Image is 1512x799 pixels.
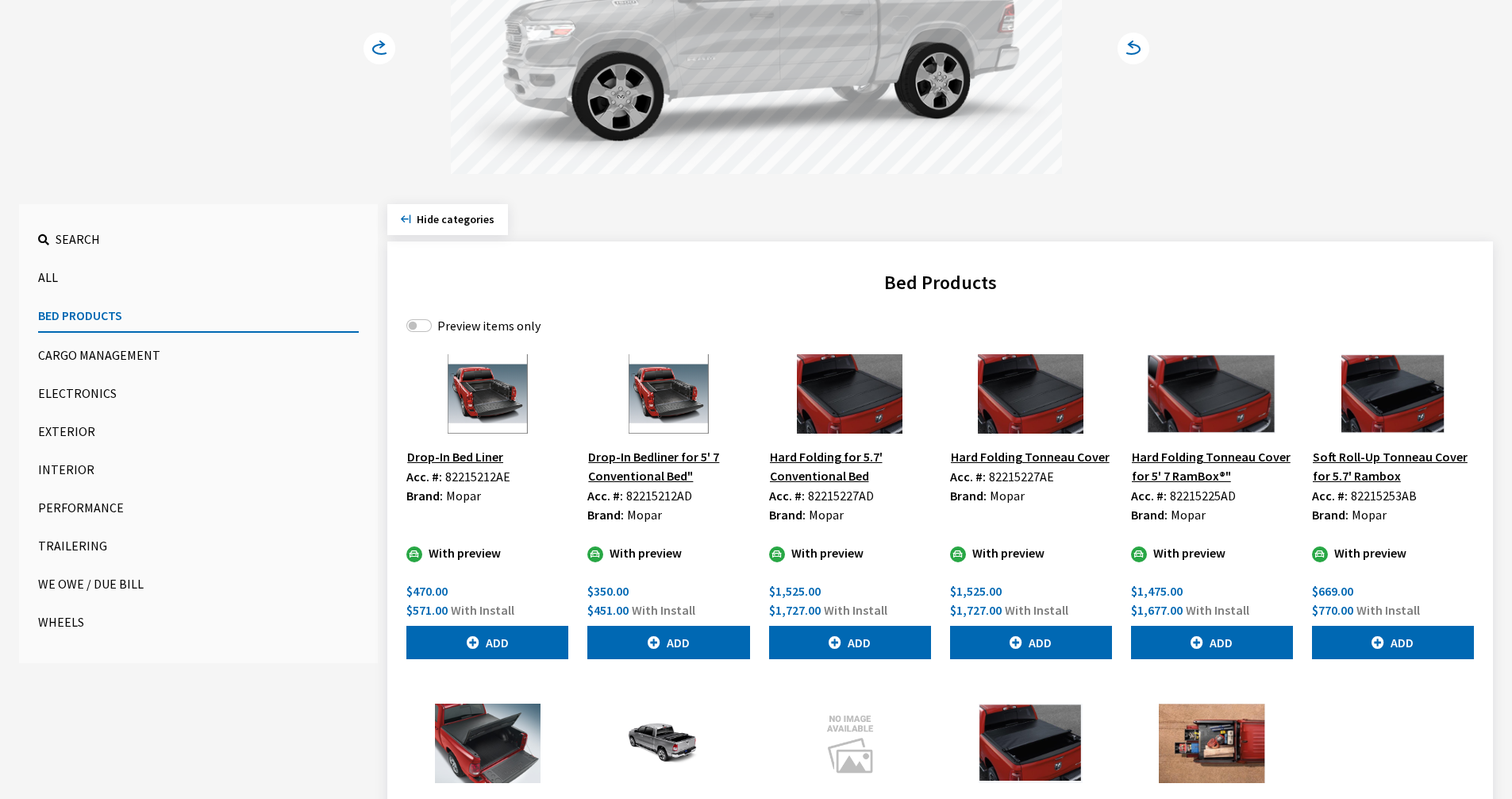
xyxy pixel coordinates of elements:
[809,507,844,523] span: Mopar
[769,602,821,618] span: $1,727.00
[437,316,541,335] label: Preview items only
[950,704,1112,783] img: Image for Tonneau Cover __ Soft Roll-Up for 5.7&#39; Conventional Bed
[769,543,931,562] div: With preview
[1131,704,1293,783] img: Image for Truck Bed Storage System for 5&#39; 7 Conventional Bed&quot;
[1312,446,1474,486] button: Soft Roll-Up Tonneau Cover for 5.7' Rambox
[406,268,1474,297] h2: Bed Products
[406,486,443,505] label: Brand:
[627,507,662,523] span: Mopar
[38,261,359,293] button: All
[626,488,692,504] span: 82215212AD
[950,626,1112,659] button: Add
[587,602,629,618] span: $451.00
[587,704,749,783] img: Image for Soft Tri-Fold Tonneau for 5.7&#39; RamBox
[1312,505,1348,524] label: Brand:
[406,467,442,486] label: Acc. #:
[406,626,568,659] button: Add
[38,568,359,600] button: We Owe / Due Bill
[1131,505,1168,524] label: Brand:
[1170,488,1236,504] span: 82215225AD
[445,469,510,484] span: 82215212AE
[990,488,1025,504] span: Mopar
[950,354,1112,434] img: Image for Hard Folding Tonneau Cover
[1171,507,1206,523] span: Mopar
[406,602,448,618] span: $571.00
[587,505,624,524] label: Brand:
[38,299,359,333] button: Bed Products
[1131,543,1293,562] div: With preview
[38,530,359,562] button: Trailering
[587,626,749,659] button: Add
[1312,543,1474,562] div: With preview
[1312,626,1474,659] button: Add
[38,492,359,523] button: Performance
[38,606,359,638] button: Wheels
[38,415,359,447] button: Exterior
[769,505,806,524] label: Brand:
[38,454,359,485] button: Interior
[1351,488,1417,504] span: 82215253AB
[950,467,986,486] label: Acc. #:
[1131,626,1293,659] button: Add
[587,446,749,486] button: Drop-In Bedliner for 5' 7 Conventional Bed"
[1312,602,1353,618] span: $770.00
[1131,354,1293,434] img: Image for Hard Folding Tonneau Cover for 5&#39; 7 RamBox®&quot;
[769,354,931,434] img: Image for Hard Folding for 5.7&#39; Conventional Bed
[1131,446,1293,486] button: Hard Folding Tonneau Cover for 5' 7 RamBox®"
[989,469,1054,484] span: 82215227AE
[406,543,568,562] div: With preview
[417,212,494,226] span: Click to hide category section.
[587,354,749,434] img: Image for Drop-In Bedliner for 5&#39; 7 Conventional Bed&quot;
[632,602,695,618] span: With Install
[769,626,931,659] button: Add
[1186,602,1249,618] span: With Install
[769,583,821,599] span: $1,525.00
[587,486,623,505] label: Acc. #:
[56,231,100,247] span: Search
[1131,583,1183,599] span: $1,475.00
[950,602,1002,618] span: $1,727.00
[38,377,359,409] button: Electronics
[808,488,874,504] span: 82215227AD
[769,486,805,505] label: Acc. #:
[1356,602,1420,618] span: With Install
[769,704,931,783] img: Image for Soft Tri-Fold Tonneau for 5.7&#39; RamBox
[406,704,568,783] img: Image for Soft Tri-Fold Tonneau for 5.7&#39; Conventional Bed
[387,204,508,235] button: Hide categories
[950,583,1002,599] span: $1,525.00
[587,543,749,562] div: With preview
[950,486,987,505] label: Brand:
[1005,602,1068,618] span: With Install
[446,488,481,504] span: Mopar
[1131,486,1167,505] label: Acc. #:
[950,543,1112,562] div: With preview
[587,583,629,599] span: $350.00
[1312,583,1353,599] span: $669.00
[406,446,504,467] button: Drop-In Bed Liner
[950,446,1110,467] button: Hard Folding Tonneau Cover
[824,602,887,618] span: With Install
[38,339,359,371] button: Cargo Management
[406,583,448,599] span: $470.00
[1312,486,1348,505] label: Acc. #:
[1352,507,1387,523] span: Mopar
[451,602,514,618] span: With Install
[406,354,568,434] img: Image for Drop-In Bed Liner
[1131,602,1183,618] span: $1,677.00
[769,446,931,486] button: Hard Folding for 5.7' Conventional Bed
[1312,354,1474,434] img: Image for Soft Roll-Up Tonneau Cover for 5.7&#39; Rambox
